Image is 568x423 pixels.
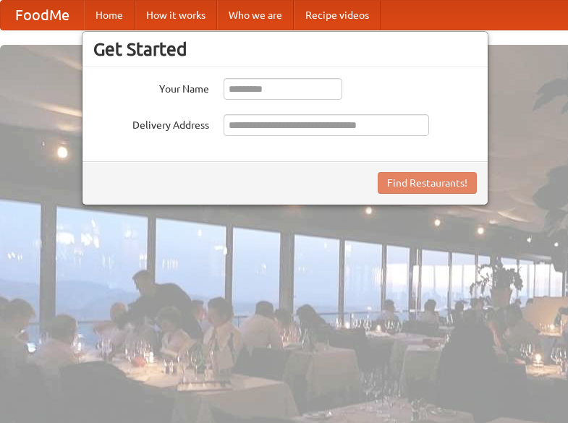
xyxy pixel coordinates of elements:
[294,1,381,30] a: Recipe videos
[135,1,217,30] a: How it works
[84,1,135,30] a: Home
[378,172,477,194] button: Find Restaurants!
[93,38,477,60] h3: Get Started
[93,78,209,96] label: Your Name
[1,1,84,30] a: FoodMe
[93,114,209,132] label: Delivery Address
[217,1,294,30] a: Who we are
